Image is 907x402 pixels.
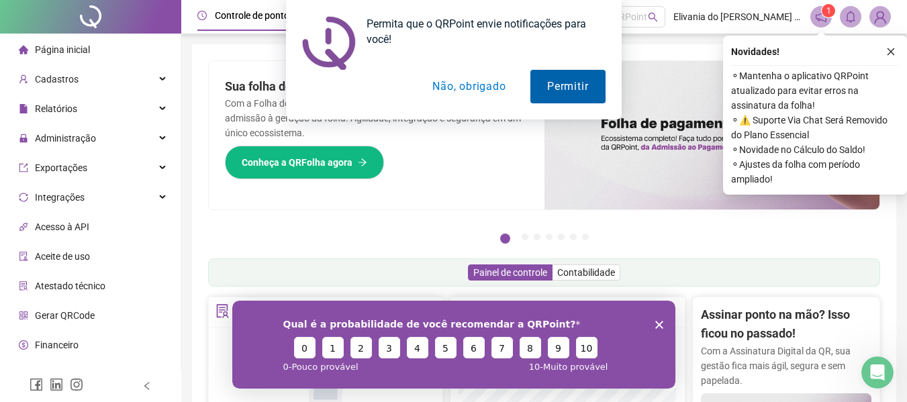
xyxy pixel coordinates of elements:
[70,378,83,391] span: instagram
[731,157,899,187] span: ⚬ Ajustes da folha com período ampliado!
[19,163,28,172] span: export
[358,158,367,167] span: arrow-right
[216,304,230,318] span: solution
[701,344,871,388] p: Com a Assinatura Digital da QR, sua gestão fica mais ágil, segura e sem papelada.
[233,301,320,323] div: Convites enviados
[530,70,605,103] button: Permitir
[35,340,79,350] span: Financeiro
[35,310,95,321] span: Gerar QRCode
[242,155,352,170] span: Conheça a QRFolha agora
[19,311,28,320] span: qrcode
[30,378,43,391] span: facebook
[534,234,540,240] button: 3
[582,234,589,240] button: 7
[558,234,565,240] button: 5
[546,234,553,240] button: 4
[142,381,152,391] span: left
[356,16,606,47] div: Permita que o QRPoint envie notificações para você!
[19,134,28,143] span: lock
[19,222,28,232] span: api
[861,356,894,389] iframe: Intercom live chat
[557,267,615,278] span: Contabilidade
[19,281,28,291] span: solution
[35,251,90,262] span: Aceite de uso
[35,133,96,144] span: Administração
[35,192,85,203] span: Integrações
[500,234,510,244] button: 1
[19,252,28,261] span: audit
[35,369,103,380] span: Central de ajuda
[731,142,899,157] span: ⚬ Novidade no Cálculo do Saldo!
[50,378,63,391] span: linkedin
[701,305,871,344] h2: Assinar ponto na mão? Isso ficou no passado!
[544,61,880,209] img: banner%2F8d14a306-6205-4263-8e5b-06e9a85ad873.png
[35,162,87,173] span: Exportações
[232,301,675,389] iframe: Pesquisa da QRPoint
[19,193,28,202] span: sync
[35,221,89,232] span: Acesso à API
[473,267,547,278] span: Painel de controle
[225,146,384,179] button: Conheça a QRFolha agora
[416,70,522,103] button: Não, obrigado
[570,234,577,240] button: 6
[522,234,528,240] button: 2
[731,113,899,142] span: ⚬ ⚠️ Suporte Via Chat Será Removido do Plano Essencial
[35,281,105,291] span: Atestado técnico
[19,340,28,350] span: dollar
